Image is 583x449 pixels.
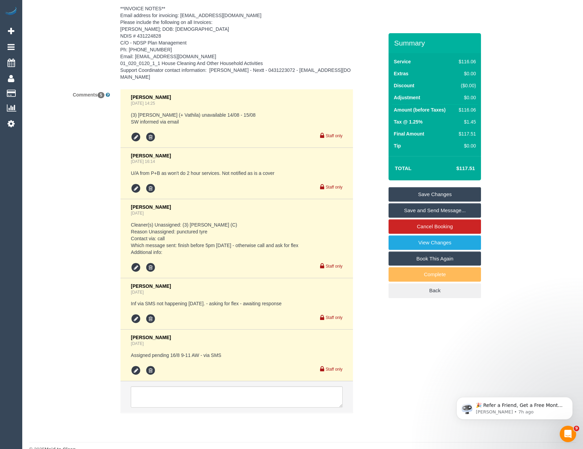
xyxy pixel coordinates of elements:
[131,221,342,256] pre: Cleaner(s) Unassigned: (3) [PERSON_NAME] (C) Reason Unassigned: punctured tyre Contact via: call ...
[326,367,342,372] small: Staff only
[394,130,424,137] label: Final Amount
[456,58,476,65] div: $116.06
[456,70,476,77] div: $0.00
[131,153,171,158] span: [PERSON_NAME]
[456,106,476,113] div: $116.06
[436,166,475,171] h4: $117.51
[389,283,481,298] a: Back
[394,58,411,65] label: Service
[326,185,342,190] small: Staff only
[389,235,481,250] a: View Changes
[131,101,155,106] a: [DATE] 14:25
[394,94,420,101] label: Adjustment
[131,159,155,164] a: [DATE] 16:14
[394,39,478,47] h3: Summary
[131,204,171,210] span: [PERSON_NAME]
[394,106,445,113] label: Amount (before Taxes)
[389,219,481,234] a: Cancel Booking
[456,118,476,125] div: $1.45
[98,92,105,98] span: 5
[456,142,476,149] div: $0.00
[131,170,342,177] pre: U/A from P+B as won't do 2 hour services. Not notified as is a cover
[389,203,481,218] a: Save and Send Message...
[389,252,481,266] a: Book This Again
[326,315,342,320] small: Staff only
[389,187,481,202] a: Save Changes
[394,70,408,77] label: Extras
[456,94,476,101] div: $0.00
[456,130,476,137] div: $117.51
[395,165,411,171] strong: Total
[131,300,342,307] pre: Inf via SMS not happening [DATE]. - asking for flex - awaiting response
[131,283,171,289] span: [PERSON_NAME]
[131,94,171,100] span: [PERSON_NAME]
[131,341,143,346] a: [DATE]
[446,383,583,431] iframe: Intercom notifications message
[456,82,476,89] div: ($0.00)
[131,290,143,295] a: [DATE]
[326,264,342,269] small: Staff only
[326,133,342,138] small: Staff only
[4,7,18,16] img: Automaid Logo
[574,426,579,431] span: 9
[24,89,115,98] label: Comments
[394,82,414,89] label: Discount
[131,112,342,125] pre: (3) [PERSON_NAME] (+ Vathila) unavailable 14/08 - 15/08 SW informed via email
[131,352,342,359] pre: Assigned pending 16/8 9-11 AW - via SMS
[560,426,576,442] iframe: Intercom live chat
[394,142,401,149] label: Tip
[131,211,143,216] a: [DATE]
[394,118,422,125] label: Tax @ 1.25%
[131,335,171,340] span: [PERSON_NAME]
